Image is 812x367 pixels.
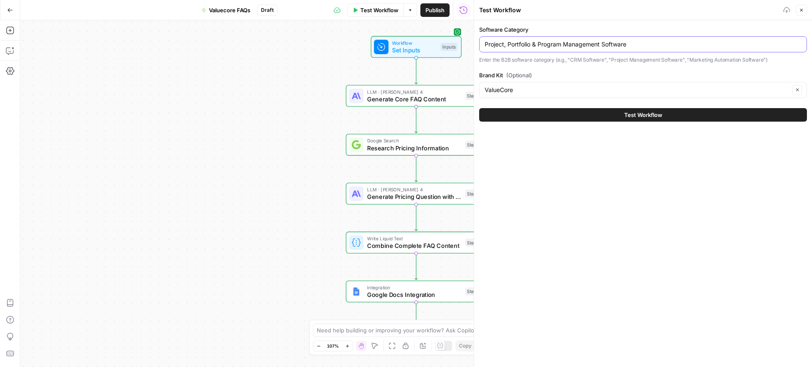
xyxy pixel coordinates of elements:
[459,342,472,350] span: Copy
[196,3,255,17] button: Valuecore FAQs
[455,340,475,351] button: Copy
[209,6,250,14] span: Valuecore FAQs
[346,36,486,57] div: WorkflowSet InputsInputs
[261,6,274,14] span: Draft
[425,6,444,14] span: Publish
[367,143,461,152] span: Research Pricing Information
[327,343,339,349] span: 107%
[367,284,461,291] span: Integration
[479,25,807,34] label: Software Category
[441,43,458,51] div: Inputs
[346,280,486,302] div: IntegrationGoogle Docs IntegrationStep 9
[367,88,461,95] span: LLM · [PERSON_NAME] 4
[367,192,461,201] span: Generate Pricing Question with Citations
[367,137,461,144] span: Google Search
[360,6,398,14] span: Test Workflow
[392,39,437,46] span: Workflow
[415,204,417,231] g: Edge from step_7 to step_8
[420,3,450,17] button: Publish
[367,186,461,193] span: LLM · [PERSON_NAME] 4
[367,290,461,299] span: Google Docs Integration
[624,111,662,119] span: Test Workflow
[346,232,486,253] div: Write Liquid TextCombine Complete FAQ ContentStep 8
[465,287,483,295] div: Step 9
[465,239,483,247] div: Step 8
[465,92,483,100] div: Step 5
[415,107,417,133] g: Edge from step_5 to step_6
[392,46,437,54] span: Set Inputs
[465,190,483,198] div: Step 7
[346,134,486,155] div: Google SearchResearch Pricing InformationStep 6
[485,86,790,94] input: ValueCore
[415,302,417,329] g: Edge from step_9 to end
[367,241,461,250] span: Combine Complete FAQ Content
[346,183,486,204] div: LLM · [PERSON_NAME] 4Generate Pricing Question with CitationsStep 7
[479,71,807,79] label: Brand Kit
[465,141,483,149] div: Step 6
[415,253,417,280] g: Edge from step_8 to step_9
[479,56,807,64] p: Enter the B2B software category (e.g., "CRM Software", "Project Management Software", "Marketing ...
[367,235,461,242] span: Write Liquid Text
[415,155,417,182] g: Edge from step_6 to step_7
[506,71,532,79] span: (Optional)
[352,287,361,296] img: Instagram%20post%20-%201%201.png
[346,85,486,106] div: LLM · [PERSON_NAME] 4Generate Core FAQ ContentStep 5
[415,58,417,84] g: Edge from start to step_5
[347,3,403,17] button: Test Workflow
[479,108,807,122] button: Test Workflow
[367,95,461,103] span: Generate Core FAQ Content
[485,40,801,49] input: CRM Software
